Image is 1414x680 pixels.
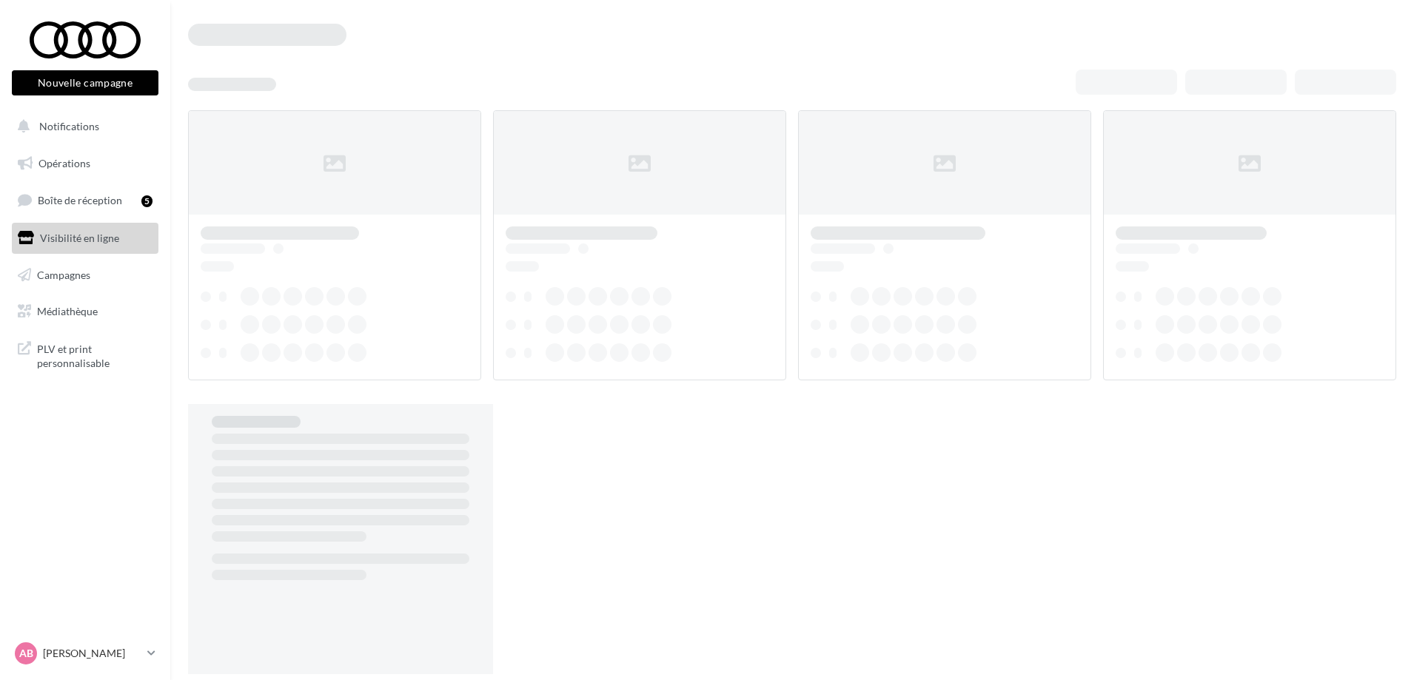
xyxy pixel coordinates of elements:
div: 5 [141,195,153,207]
span: Notifications [39,120,99,132]
button: Nouvelle campagne [12,70,158,95]
button: Notifications [9,111,155,142]
a: Campagnes [9,260,161,291]
a: Opérations [9,148,161,179]
a: PLV et print personnalisable [9,333,161,377]
a: Visibilité en ligne [9,223,161,254]
span: Campagnes [37,268,90,280]
a: Médiathèque [9,296,161,327]
span: Visibilité en ligne [40,232,119,244]
span: PLV et print personnalisable [37,339,153,371]
a: Boîte de réception5 [9,184,161,216]
span: AB [19,646,33,661]
p: [PERSON_NAME] [43,646,141,661]
span: Médiathèque [37,305,98,317]
span: Opérations [38,157,90,169]
span: Boîte de réception [38,194,122,206]
a: AB [PERSON_NAME] [12,639,158,667]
